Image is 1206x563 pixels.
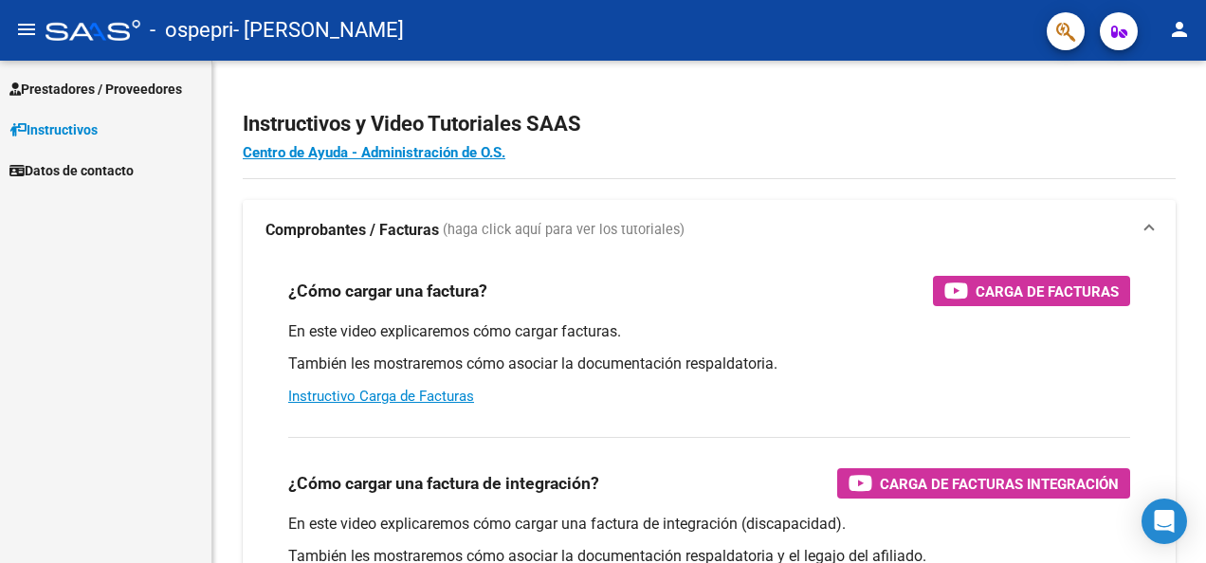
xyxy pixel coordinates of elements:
[837,468,1130,499] button: Carga de Facturas Integración
[15,18,38,41] mat-icon: menu
[288,514,1130,535] p: En este video explicaremos cómo cargar una factura de integración (discapacidad).
[443,220,685,241] span: (haga click aquí para ver los tutoriales)
[9,160,134,181] span: Datos de contacto
[1142,499,1187,544] div: Open Intercom Messenger
[150,9,233,51] span: - ospepri
[933,276,1130,306] button: Carga de Facturas
[288,354,1130,374] p: También les mostraremos cómo asociar la documentación respaldatoria.
[288,278,487,304] h3: ¿Cómo cargar una factura?
[976,280,1119,303] span: Carga de Facturas
[1168,18,1191,41] mat-icon: person
[265,220,439,241] strong: Comprobantes / Facturas
[880,472,1119,496] span: Carga de Facturas Integración
[9,119,98,140] span: Instructivos
[9,79,182,100] span: Prestadores / Proveedores
[243,106,1176,142] h2: Instructivos y Video Tutoriales SAAS
[243,144,505,161] a: Centro de Ayuda - Administración de O.S.
[243,200,1176,261] mat-expansion-panel-header: Comprobantes / Facturas (haga click aquí para ver los tutoriales)
[288,388,474,405] a: Instructivo Carga de Facturas
[233,9,404,51] span: - [PERSON_NAME]
[288,321,1130,342] p: En este video explicaremos cómo cargar facturas.
[288,470,599,497] h3: ¿Cómo cargar una factura de integración?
